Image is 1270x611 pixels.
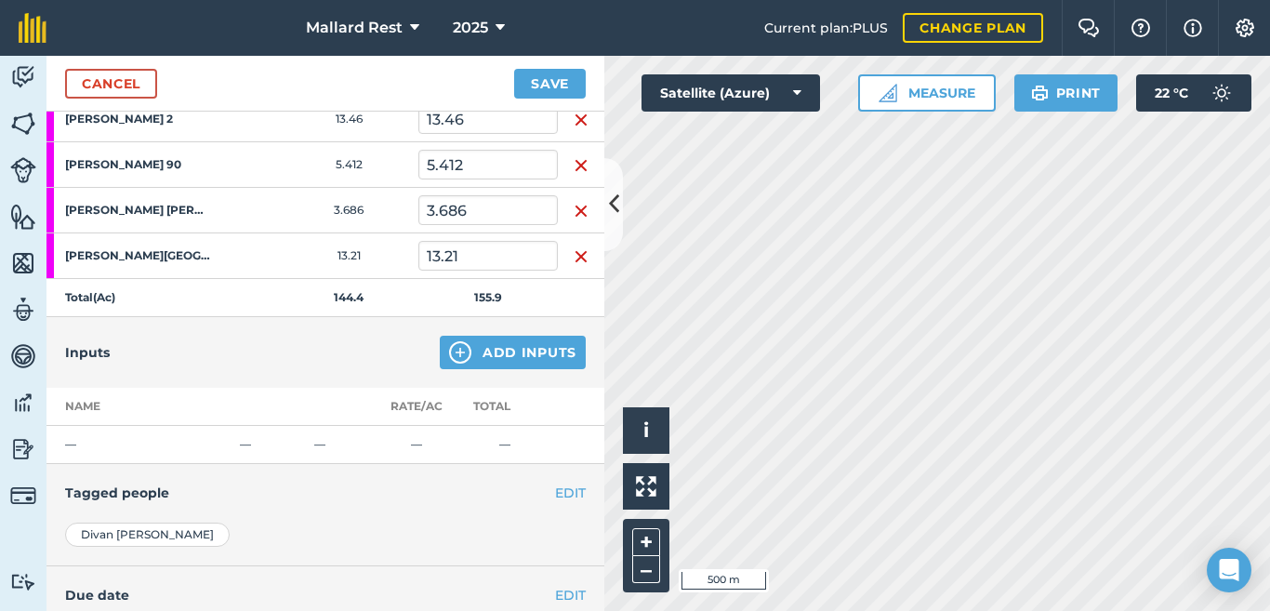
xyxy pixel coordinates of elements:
[65,69,157,99] a: Cancel
[65,342,110,363] h4: Inputs
[279,142,418,188] td: 5.412
[65,523,230,547] div: Divan [PERSON_NAME]
[451,388,558,426] th: Total
[1130,19,1152,37] img: A question mark icon
[574,246,589,268] img: svg+xml;base64,PHN2ZyB4bWxucz0iaHR0cDovL3d3dy53My5vcmcvMjAwMC9zdmciIHdpZHRoPSIxNiIgaGVpZ2h0PSIyNC...
[10,157,36,183] img: svg+xml;base64,PD94bWwgdmVyc2lvbj0iMS4wIiBlbmNvZGluZz0idXRmLTgiPz4KPCEtLSBHZW5lcmF0b3I6IEFkb2JlIE...
[636,476,656,497] img: Four arrows, one pointing top left, one top right, one bottom right and the last bottom left
[232,426,307,464] td: —
[10,483,36,509] img: svg+xml;base64,PD94bWwgdmVyc2lvbj0iMS4wIiBlbmNvZGluZz0idXRmLTgiPz4KPCEtLSBHZW5lcmF0b3I6IEFkb2JlIE...
[632,528,660,556] button: +
[306,17,403,39] span: Mallard Rest
[555,585,586,605] button: EDIT
[10,389,36,417] img: svg+xml;base64,PD94bWwgdmVyc2lvbj0iMS4wIiBlbmNvZGluZz0idXRmLTgiPz4KPCEtLSBHZW5lcmF0b3I6IEFkb2JlIE...
[632,556,660,583] button: –
[46,388,232,426] th: Name
[65,290,115,304] strong: Total ( Ac )
[279,233,418,279] td: 13.21
[334,290,364,304] strong: 144.4
[879,84,897,102] img: Ruler icon
[10,249,36,277] img: svg+xml;base64,PHN2ZyB4bWxucz0iaHR0cDovL3d3dy53My5vcmcvMjAwMC9zdmciIHdpZHRoPSI1NiIgaGVpZ2h0PSI2MC...
[1031,82,1049,104] img: svg+xml;base64,PHN2ZyB4bWxucz0iaHR0cDovL3d3dy53My5vcmcvMjAwMC9zdmciIHdpZHRoPSIxOSIgaGVpZ2h0PSIyNC...
[65,483,586,503] h4: Tagged people
[10,435,36,463] img: svg+xml;base64,PD94bWwgdmVyc2lvbj0iMS4wIiBlbmNvZGluZz0idXRmLTgiPz4KPCEtLSBHZW5lcmF0b3I6IEFkb2JlIE...
[10,573,36,591] img: svg+xml;base64,PD94bWwgdmVyc2lvbj0iMS4wIiBlbmNvZGluZz0idXRmLTgiPz4KPCEtLSBHZW5lcmF0b3I6IEFkb2JlIE...
[307,426,381,464] td: —
[1184,17,1202,39] img: svg+xml;base64,PHN2ZyB4bWxucz0iaHR0cDovL3d3dy53My5vcmcvMjAwMC9zdmciIHdpZHRoPSIxNyIgaGVpZ2h0PSIxNy...
[440,336,586,369] button: Add Inputs
[574,154,589,177] img: svg+xml;base64,PHN2ZyB4bWxucz0iaHR0cDovL3d3dy53My5vcmcvMjAwMC9zdmciIHdpZHRoPSIxNiIgaGVpZ2h0PSIyNC...
[65,585,586,605] h4: Due date
[10,296,36,324] img: svg+xml;base64,PD94bWwgdmVyc2lvbj0iMS4wIiBlbmNvZGluZz0idXRmLTgiPz4KPCEtLSBHZW5lcmF0b3I6IEFkb2JlIE...
[555,483,586,503] button: EDIT
[279,97,418,142] td: 13.46
[1203,74,1240,112] img: svg+xml;base64,PD94bWwgdmVyc2lvbj0iMS4wIiBlbmNvZGluZz0idXRmLTgiPz4KPCEtLSBHZW5lcmF0b3I6IEFkb2JlIE...
[65,157,210,172] strong: [PERSON_NAME] 90
[623,407,669,454] button: i
[1136,74,1251,112] button: 22 °C
[19,13,46,43] img: fieldmargin Logo
[858,74,996,112] button: Measure
[279,188,418,233] td: 3.686
[1207,548,1251,592] div: Open Intercom Messenger
[1234,19,1256,37] img: A cog icon
[451,426,558,464] td: —
[1014,74,1118,112] button: Print
[514,69,586,99] button: Save
[381,388,451,426] th: Rate/ Ac
[1078,19,1100,37] img: Two speech bubbles overlapping with the left bubble in the forefront
[453,17,488,39] span: 2025
[903,13,1043,43] a: Change plan
[643,418,649,442] span: i
[10,110,36,138] img: svg+xml;base64,PHN2ZyB4bWxucz0iaHR0cDovL3d3dy53My5vcmcvMjAwMC9zdmciIHdpZHRoPSI1NiIgaGVpZ2h0PSI2MC...
[574,200,589,222] img: svg+xml;base64,PHN2ZyB4bWxucz0iaHR0cDovL3d3dy53My5vcmcvMjAwMC9zdmciIHdpZHRoPSIxNiIgaGVpZ2h0PSIyNC...
[449,341,471,364] img: svg+xml;base64,PHN2ZyB4bWxucz0iaHR0cDovL3d3dy53My5vcmcvMjAwMC9zdmciIHdpZHRoPSIxNCIgaGVpZ2h0PSIyNC...
[381,426,451,464] td: —
[65,203,210,218] strong: [PERSON_NAME] [PERSON_NAME]
[10,342,36,370] img: svg+xml;base64,PD94bWwgdmVyc2lvbj0iMS4wIiBlbmNvZGluZz0idXRmLTgiPz4KPCEtLSBHZW5lcmF0b3I6IEFkb2JlIE...
[574,109,589,131] img: svg+xml;base64,PHN2ZyB4bWxucz0iaHR0cDovL3d3dy53My5vcmcvMjAwMC9zdmciIHdpZHRoPSIxNiIgaGVpZ2h0PSIyNC...
[46,426,232,464] td: —
[65,112,210,126] strong: [PERSON_NAME] 2
[10,63,36,91] img: svg+xml;base64,PD94bWwgdmVyc2lvbj0iMS4wIiBlbmNvZGluZz0idXRmLTgiPz4KPCEtLSBHZW5lcmF0b3I6IEFkb2JlIE...
[642,74,820,112] button: Satellite (Azure)
[65,248,210,263] strong: [PERSON_NAME][GEOGRAPHIC_DATA]
[764,18,888,38] span: Current plan : PLUS
[1155,74,1188,112] span: 22 ° C
[474,290,502,304] strong: 155.9
[10,203,36,231] img: svg+xml;base64,PHN2ZyB4bWxucz0iaHR0cDovL3d3dy53My5vcmcvMjAwMC9zdmciIHdpZHRoPSI1NiIgaGVpZ2h0PSI2MC...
